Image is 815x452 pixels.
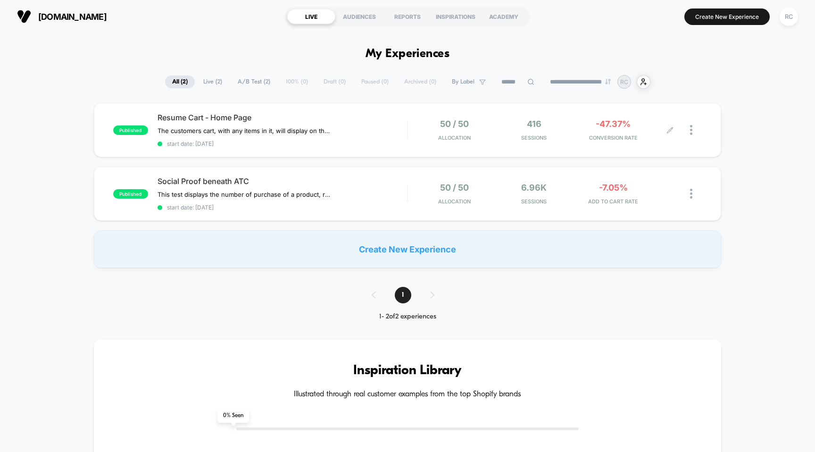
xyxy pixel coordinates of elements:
span: A/B Test ( 2 ) [231,75,277,88]
span: 1 [395,287,411,303]
span: ADD TO CART RATE [576,198,650,205]
span: Social Proof beneath ATC [158,176,407,186]
span: Resume Cart - Home Page [158,113,407,122]
span: start date: [DATE] [158,140,407,147]
span: 50 / 50 [440,183,469,193]
img: close [690,189,692,199]
div: ACADEMY [480,9,528,24]
div: 1 - 2 of 2 experiences [362,313,453,321]
span: All ( 2 ) [165,75,195,88]
div: AUDIENCES [335,9,383,24]
div: Create New Experience [94,230,722,268]
button: [DOMAIN_NAME] [14,9,109,24]
span: published [113,189,148,199]
span: published [113,126,148,135]
div: INSPIRATIONS [432,9,480,24]
div: LIVE [287,9,335,24]
span: Sessions [497,134,571,141]
button: Create New Experience [684,8,770,25]
img: Visually logo [17,9,31,24]
span: 0 % Seen [217,409,249,423]
span: -7.05% [599,183,628,193]
span: Live ( 2 ) [196,75,229,88]
p: RC [620,78,628,85]
span: -47.37% [596,119,631,129]
img: close [690,125,692,135]
h3: Inspiration Library [122,363,693,378]
span: The customers cart, with any items in it, will display on their home page once they return to our... [158,127,333,134]
div: REPORTS [383,9,432,24]
span: CONVERSION RATE [576,134,650,141]
img: end [605,79,611,84]
span: By Label [452,78,474,85]
button: RC [777,7,801,26]
span: 416 [527,119,541,129]
span: [DOMAIN_NAME] [38,12,107,22]
h4: Illustrated through real customer examples from the top Shopify brands [122,390,693,399]
h1: My Experiences [366,47,450,61]
span: Allocation [438,134,471,141]
span: 6.96k [521,183,547,193]
span: Sessions [497,198,571,205]
span: Allocation [438,198,471,205]
span: 50 / 50 [440,119,469,129]
span: This test displays the number of purchase of a product, rounded to the nearest 50 beneath the ATC... [158,191,333,198]
span: start date: [DATE] [158,204,407,211]
div: RC [780,8,798,26]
